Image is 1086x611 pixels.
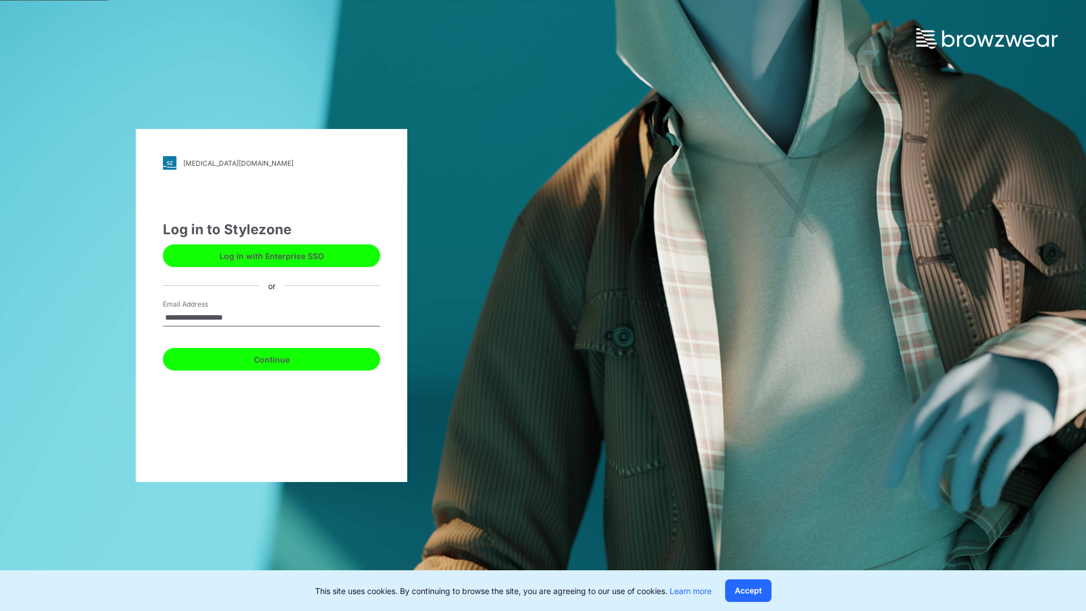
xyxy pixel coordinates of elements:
a: [MEDICAL_DATA][DOMAIN_NAME] [163,156,380,170]
div: or [259,279,285,291]
button: Accept [725,579,772,602]
img: svg+xml;base64,PHN2ZyB3aWR0aD0iMjgiIGhlaWdodD0iMjgiIHZpZXdCb3g9IjAgMCAyOCAyOCIgZmlsbD0ibm9uZSIgeG... [163,156,176,170]
button: Log in with Enterprise SSO [163,244,380,267]
div: Log in to Stylezone [163,220,380,240]
button: Continue [163,348,380,371]
div: [MEDICAL_DATA][DOMAIN_NAME] [183,159,294,167]
label: Email Address [163,299,242,309]
img: browzwear-logo.73288ffb.svg [916,28,1058,49]
p: This site uses cookies. By continuing to browse the site, you are agreeing to our use of cookies. [315,585,712,597]
a: Learn more [670,586,712,596]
